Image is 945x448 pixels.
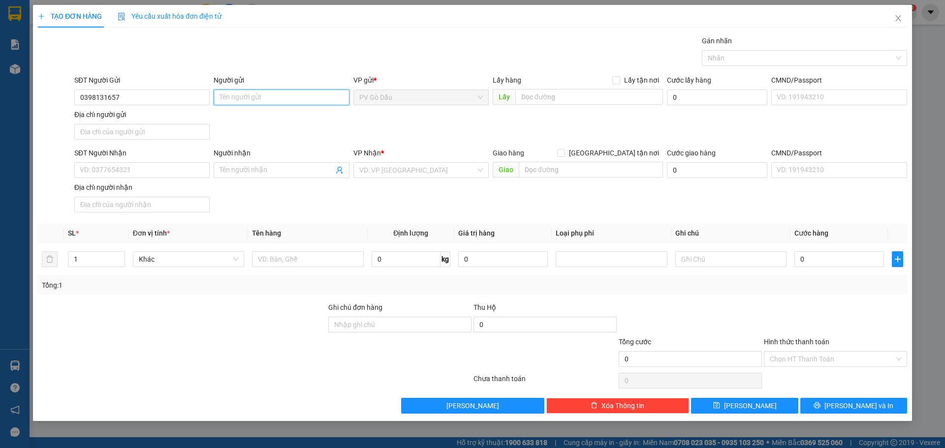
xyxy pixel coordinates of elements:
input: 0 [458,251,548,267]
span: Đơn vị tính [133,229,170,237]
div: CMND/Passport [771,75,907,86]
label: Cước lấy hàng [667,76,711,84]
div: CMND/Passport [771,148,907,158]
span: Lấy hàng [493,76,521,84]
input: Địa chỉ của người gửi [74,124,210,140]
li: Hotline: 1900 8153 [92,36,411,49]
input: Dọc đường [515,89,663,105]
div: SĐT Người Nhận [74,148,210,158]
input: Ghi chú đơn hàng [328,317,472,332]
li: [STREET_ADDRESS][PERSON_NAME]. [GEOGRAPHIC_DATA], Tỉnh [GEOGRAPHIC_DATA] [92,24,411,36]
span: Xóa Thông tin [601,400,644,411]
span: close [894,14,902,22]
div: Địa chỉ người gửi [74,109,210,120]
input: Cước giao hàng [667,162,767,178]
img: icon [118,13,126,21]
div: SĐT Người Gửi [74,75,210,86]
label: Ghi chú đơn hàng [328,303,382,311]
span: kg [441,251,450,267]
span: TẠO ĐƠN HÀNG [38,12,102,20]
input: Dọc đường [519,162,663,178]
span: Giá trị hàng [458,229,495,237]
label: Hình thức thanh toán [764,338,829,346]
button: Close [884,5,912,32]
button: save[PERSON_NAME] [691,398,798,414]
b: GỬI : PV Gò Dầu [12,71,110,88]
span: Tổng cước [619,338,651,346]
span: Thu Hộ [473,303,496,311]
span: plus [38,13,45,20]
img: logo.jpg [12,12,62,61]
span: Giao hàng [493,149,524,157]
span: save [713,402,720,410]
span: Yêu cầu xuất hóa đơn điện tử [118,12,221,20]
span: VP Nhận [353,149,381,157]
button: plus [892,251,903,267]
span: [GEOGRAPHIC_DATA] tận nơi [565,148,663,158]
span: Lấy [493,89,515,105]
button: delete [42,251,58,267]
input: Cước lấy hàng [667,90,767,105]
button: printer[PERSON_NAME] và In [800,398,907,414]
span: Cước hàng [794,229,828,237]
span: SL [68,229,76,237]
span: Lấy tận nơi [620,75,663,86]
button: deleteXóa Thông tin [546,398,690,414]
button: [PERSON_NAME] [401,398,544,414]
span: printer [814,402,820,410]
span: user-add [336,166,344,174]
label: Gán nhãn [702,37,732,45]
div: Người nhận [214,148,349,158]
span: [PERSON_NAME] [724,400,777,411]
div: Người gửi [214,75,349,86]
label: Cước giao hàng [667,149,716,157]
div: Địa chỉ người nhận [74,182,210,193]
div: Chưa thanh toán [472,373,618,390]
span: Khác [139,252,238,267]
span: Định lượng [393,229,428,237]
input: Địa chỉ của người nhận [74,197,210,212]
input: VD: Bàn, Ghế [252,251,363,267]
span: Giao [493,162,519,178]
th: Ghi chú [671,224,790,243]
div: Tổng: 1 [42,280,365,291]
span: [PERSON_NAME] và In [824,400,893,411]
span: delete [591,402,598,410]
th: Loại phụ phí [552,224,671,243]
span: Tên hàng [252,229,281,237]
span: PV Gò Dầu [359,90,483,105]
input: Ghi Chú [675,251,787,267]
span: [PERSON_NAME] [446,400,499,411]
span: plus [892,255,902,263]
div: VP gửi [353,75,489,86]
